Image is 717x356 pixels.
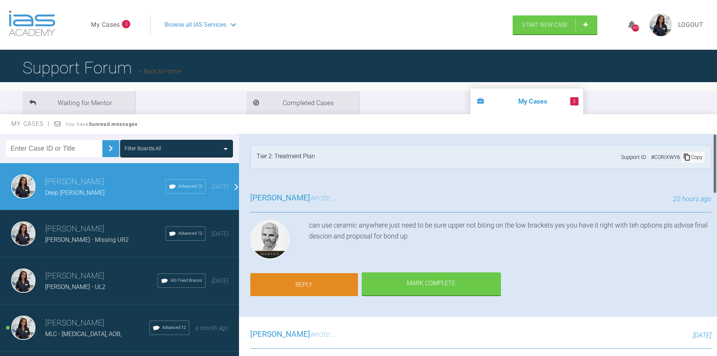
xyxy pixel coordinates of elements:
[195,324,228,332] span: a month ago
[178,183,202,190] span: Advanced 12
[673,195,711,203] span: 20 hours ago
[45,317,149,330] h3: [PERSON_NAME]
[212,277,228,284] span: [DATE]
[11,316,35,340] img: Mariam Samra
[45,189,105,196] span: Deep [PERSON_NAME]
[89,121,138,127] strong: 3 unread messages
[125,144,161,153] div: Filter Boards: All
[247,91,359,114] li: Completed Cases
[9,11,55,36] img: logo-light.3e3ef733.png
[650,153,682,161] div: # CORIXWY6
[11,174,35,199] img: Mariam Samra
[6,140,102,157] input: Enter Case ID or Title
[678,20,703,30] a: Logout
[212,230,228,237] span: [DATE]
[250,192,336,205] h3: wrote...
[250,330,310,339] span: [PERSON_NAME]
[250,193,310,202] span: [PERSON_NAME]
[250,328,336,341] h3: wrote...
[91,20,120,30] a: My Cases
[621,153,646,161] span: Support ID
[212,183,228,190] span: [DATE]
[45,223,166,235] h3: [PERSON_NAME]
[164,20,226,30] span: Browse all IAS Services
[178,230,202,237] span: Advanced 12
[23,55,181,81] h1: Support Forum
[470,89,583,114] li: My Cases
[250,273,358,296] a: Reply
[682,152,704,162] div: Copy
[45,330,122,338] span: MLC - [MEDICAL_DATA], AOB,
[522,21,568,28] span: Start New Case
[250,220,289,259] img: Ross Hobson
[139,68,181,75] a: Back to Home
[11,222,35,246] img: Mariam Samra
[11,120,50,127] span: My Cases
[105,142,117,154] img: chevronRight.28bd32b0.svg
[693,331,711,339] span: [DATE]
[513,15,597,34] a: Start New Case
[45,283,105,290] span: [PERSON_NAME] - UL2
[122,20,130,28] span: 3
[632,24,639,32] div: 269
[45,176,166,188] h3: [PERSON_NAME]
[309,220,711,262] div: can use ceramic anywhere just need to be sure upper not biting on the low brackets yes you have i...
[65,121,138,127] span: You have
[650,14,672,36] img: profile.png
[170,277,202,284] span: IAS Fixed Braces
[45,236,129,243] span: [PERSON_NAME] - Missing UR2
[570,97,578,105] span: 3
[45,270,158,283] h3: [PERSON_NAME]
[257,151,315,163] div: Tier 2: Treatment Plan
[162,324,186,331] span: Advanced 12
[11,269,35,293] img: Mariam Samra
[362,272,501,296] div: Mark Complete
[23,91,135,114] li: Waiting for Mentor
